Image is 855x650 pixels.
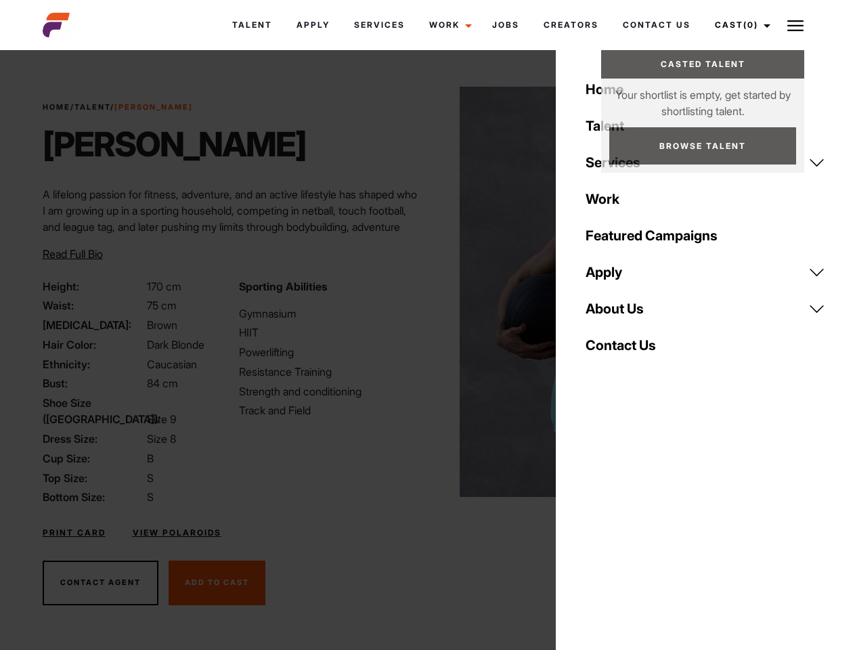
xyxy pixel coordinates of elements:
[43,297,144,313] span: Waist:
[577,181,833,217] a: Work
[239,305,419,322] li: Gymnasium
[147,338,204,351] span: Dark Blonde
[43,489,144,505] span: Bottom Size:
[43,395,144,427] span: Shoe Size ([GEOGRAPHIC_DATA]):
[147,412,176,426] span: Size 9
[787,18,804,34] img: Burger icon
[43,102,70,112] a: Home
[531,7,611,43] a: Creators
[147,318,177,332] span: Brown
[147,280,181,293] span: 170 cm
[43,527,106,539] a: Print Card
[743,20,758,30] span: (0)
[43,356,144,372] span: Ethnicity:
[480,7,531,43] a: Jobs
[74,102,110,112] a: Talent
[114,102,193,112] strong: [PERSON_NAME]
[601,79,804,119] p: Your shortlist is empty, get started by shortlisting talent.
[147,452,154,465] span: B
[577,144,833,181] a: Services
[239,364,419,380] li: Resistance Training
[601,50,804,79] a: Casted Talent
[43,375,144,391] span: Bust:
[43,450,144,467] span: Cup Size:
[43,470,144,486] span: Top Size:
[284,7,342,43] a: Apply
[220,7,284,43] a: Talent
[43,247,103,261] span: Read Full Bio
[43,337,144,353] span: Hair Color:
[147,357,197,371] span: Caucasian
[611,7,703,43] a: Contact Us
[43,246,103,262] button: Read Full Bio
[43,186,420,251] p: A lifelong passion for fitness, adventure, and an active lifestyle has shaped who I am growing up...
[239,402,419,418] li: Track and Field
[147,376,178,390] span: 84 cm
[43,102,193,113] span: / /
[147,432,176,446] span: Size 8
[43,12,70,39] img: cropped-aefm-brand-fav-22-square.png
[239,344,419,360] li: Powerlifting
[43,124,306,165] h1: [PERSON_NAME]
[133,527,221,539] a: View Polaroids
[147,471,154,485] span: S
[147,299,177,312] span: 75 cm
[169,561,265,605] button: Add To Cast
[577,71,833,108] a: Home
[239,280,327,293] strong: Sporting Abilities
[342,7,417,43] a: Services
[185,578,249,587] span: Add To Cast
[147,490,154,504] span: S
[577,327,833,364] a: Contact Us
[577,254,833,290] a: Apply
[417,7,480,43] a: Work
[43,561,158,605] button: Contact Agent
[43,431,144,447] span: Dress Size:
[43,317,144,333] span: [MEDICAL_DATA]:
[577,108,833,144] a: Talent
[577,290,833,327] a: About Us
[239,324,419,341] li: HIIT
[577,217,833,254] a: Featured Campaigns
[43,278,144,295] span: Height:
[703,7,779,43] a: Cast(0)
[609,127,796,165] a: Browse Talent
[239,383,419,399] li: Strength and conditioning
